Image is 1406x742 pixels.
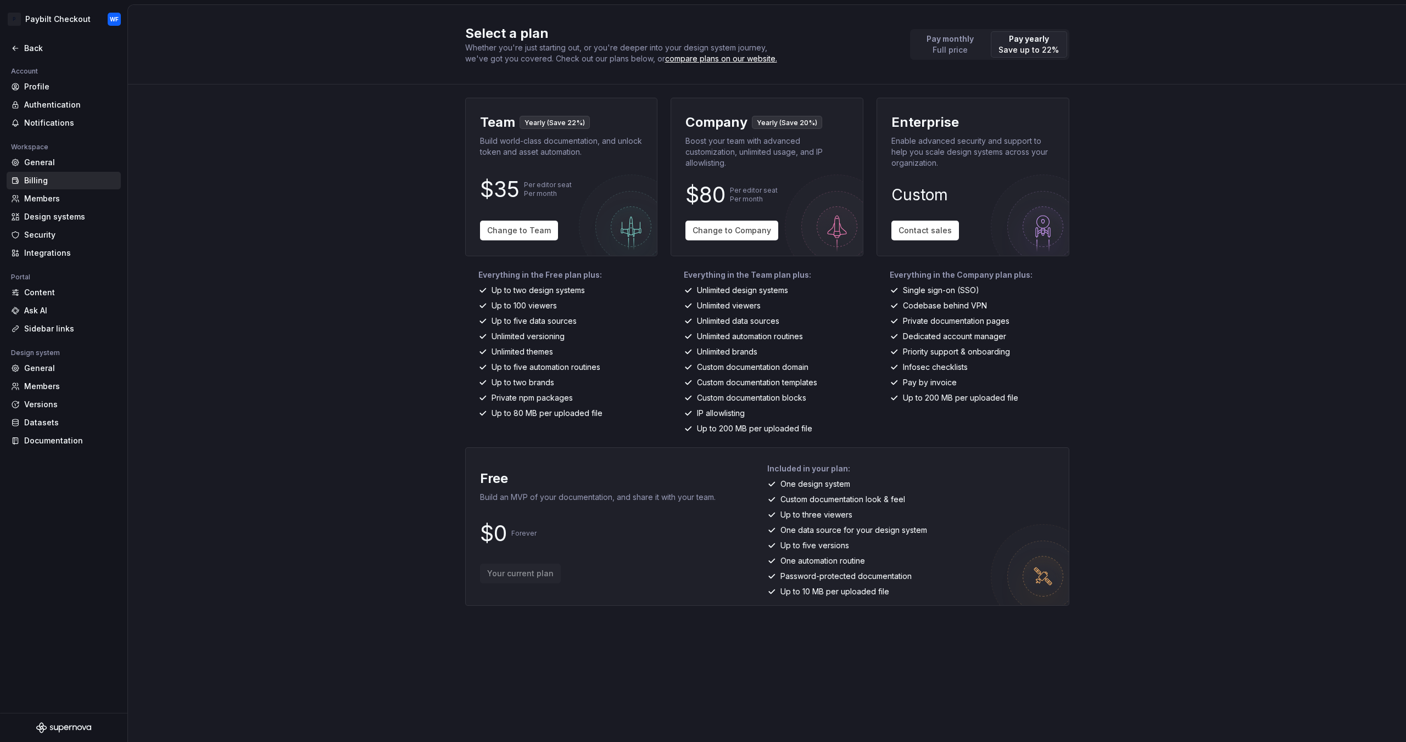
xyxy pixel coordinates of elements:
[480,527,507,540] p: $0
[24,323,116,334] div: Sidebar links
[480,183,520,196] p: $35
[492,408,602,419] p: Up to 80 MB per uploaded file
[780,586,889,597] p: Up to 10 MB per uploaded file
[492,285,585,296] p: Up to two design systems
[903,377,957,388] p: Pay by invoice
[492,300,557,311] p: Up to 100 viewers
[697,362,808,373] p: Custom documentation domain
[480,221,558,240] button: Change to Team
[927,44,974,55] p: Full price
[899,225,952,236] span: Contact sales
[780,571,912,582] p: Password-protected documentation
[685,188,726,201] p: $80
[697,316,779,327] p: Unlimited data sources
[487,225,551,236] span: Change to Team
[24,43,116,54] div: Back
[7,154,121,171] a: General
[7,271,35,284] div: Portal
[7,40,121,57] a: Back
[24,117,116,128] div: Notifications
[665,53,777,64] a: compare plans on our website.
[24,417,116,428] div: Datasets
[780,525,927,536] p: One data source for your design system
[903,331,1006,342] p: Dedicated account manager
[110,15,119,24] div: WF
[903,362,968,373] p: Infosec checklists
[524,181,572,198] p: Per editor seat Per month
[24,435,116,446] div: Documentation
[780,509,852,520] p: Up to three viewers
[492,377,554,388] p: Up to two brands
[903,285,979,296] p: Single sign-on (SSO)
[780,540,849,551] p: Up to five versions
[7,140,53,154] div: Workspace
[478,269,658,280] p: Everything in the Free plan plus:
[24,81,116,92] div: Profile
[465,42,784,64] div: Whether you're just starting out, or you're deeper into your design system journey, we've got you...
[7,244,121,262] a: Integrations
[511,529,537,538] p: Forever
[697,408,745,419] p: IP allowlisting
[903,300,987,311] p: Codebase behind VPN
[7,226,121,244] a: Security
[697,285,788,296] p: Unlimited design systems
[927,33,974,44] p: Pay monthly
[7,78,121,95] a: Profile
[7,114,121,132] a: Notifications
[24,99,116,110] div: Authentication
[480,492,716,503] p: Build an MVP of your documentation, and share it with your team.
[24,248,116,258] div: Integrations
[891,221,959,240] button: Contact sales
[24,175,116,186] div: Billing
[7,378,121,395] a: Members
[7,432,121,449] a: Documentation
[757,119,817,127] p: Yearly (Save 20%)
[697,331,803,342] p: Unlimited automation routines
[685,221,778,240] button: Change to Company
[697,377,817,388] p: Custom documentation templates
[480,114,515,131] p: Team
[7,65,42,78] div: Account
[7,172,121,189] a: Billing
[24,381,116,392] div: Members
[24,193,116,204] div: Members
[8,13,21,26] div: P
[24,363,116,374] div: General
[492,362,600,373] p: Up to five automation routines
[693,225,771,236] span: Change to Company
[903,316,1009,327] p: Private documentation pages
[890,269,1069,280] p: Everything in the Company plan plus:
[525,119,585,127] p: Yearly (Save 22%)
[780,494,905,505] p: Custom documentation look & feel
[903,392,1018,403] p: Up to 200 MB per uploaded file
[7,208,121,226] a: Design systems
[7,414,121,431] a: Datasets
[25,14,91,25] div: Paybilt Checkout
[492,392,573,403] p: Private npm packages
[7,284,121,301] a: Content
[697,300,761,311] p: Unlimited viewers
[912,31,989,58] button: Pay monthlyFull price
[7,396,121,413] a: Versions
[891,188,948,201] p: Custom
[24,157,116,168] div: General
[24,287,116,298] div: Content
[697,346,757,357] p: Unlimited brands
[998,44,1059,55] p: Save up to 22%
[697,423,812,434] p: Up to 200 MB per uploaded file
[480,470,508,487] p: Free
[7,302,121,319] a: Ask AI
[24,211,116,222] div: Design systems
[998,33,1059,44] p: Pay yearly
[7,359,121,377] a: General
[7,96,121,114] a: Authentication
[7,320,121,338] a: Sidebar links
[730,186,778,204] p: Per editor seat Per month
[36,722,91,733] svg: Supernova Logo
[7,346,64,359] div: Design system
[767,463,1060,474] p: Included in your plan:
[24,305,116,316] div: Ask AI
[24,399,116,410] div: Versions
